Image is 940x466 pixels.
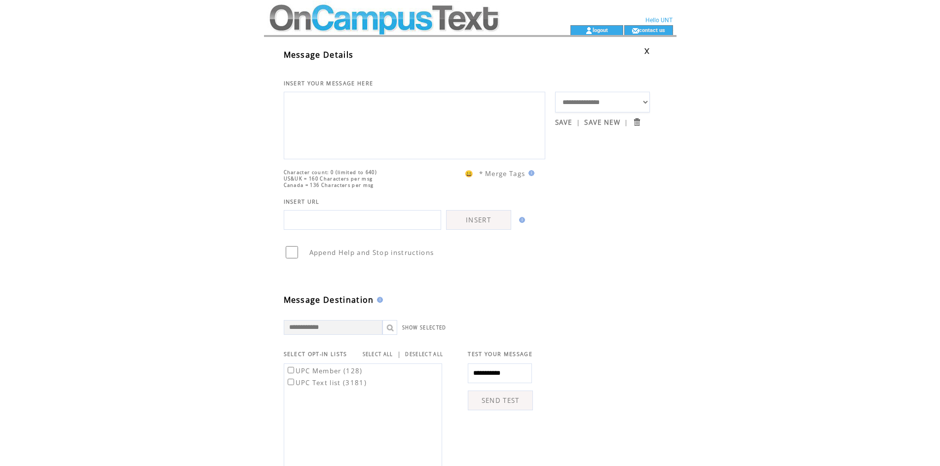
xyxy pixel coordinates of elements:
span: | [624,118,628,127]
span: Character count: 0 (limited to 640) [284,169,377,176]
a: logout [593,27,608,33]
img: help.gif [516,217,525,223]
img: help.gif [526,170,534,176]
span: US&UK = 160 Characters per msg [284,176,373,182]
label: UPC Member (128) [286,366,363,375]
img: help.gif [374,297,383,303]
span: | [576,118,580,127]
a: SAVE [555,118,572,127]
a: SAVE NEW [584,118,620,127]
input: Submit [632,117,641,127]
a: INSERT [446,210,511,230]
span: * Merge Tags [479,169,526,178]
input: UPC Member (128) [288,367,294,373]
span: Canada = 136 Characters per msg [284,182,374,188]
span: Append Help and Stop instructions [309,248,434,257]
span: SELECT OPT-IN LISTS [284,351,347,358]
a: SHOW SELECTED [402,324,447,331]
span: TEST YOUR MESSAGE [468,351,532,358]
span: INSERT YOUR MESSAGE HERE [284,80,374,87]
span: 😀 [465,169,474,178]
label: UPC Text list (3181) [286,378,367,387]
span: | [397,350,401,358]
span: Message Details [284,49,354,60]
a: DESELECT ALL [405,351,443,358]
img: contact_us_icon.gif [632,27,639,35]
span: Message Destination [284,294,374,305]
img: account_icon.gif [585,27,593,35]
a: SELECT ALL [363,351,393,358]
span: Hello UNT [645,17,673,24]
input: UPC Text list (3181) [288,379,294,385]
span: INSERT URL [284,198,320,205]
a: SEND TEST [468,391,533,410]
a: contact us [639,27,665,33]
